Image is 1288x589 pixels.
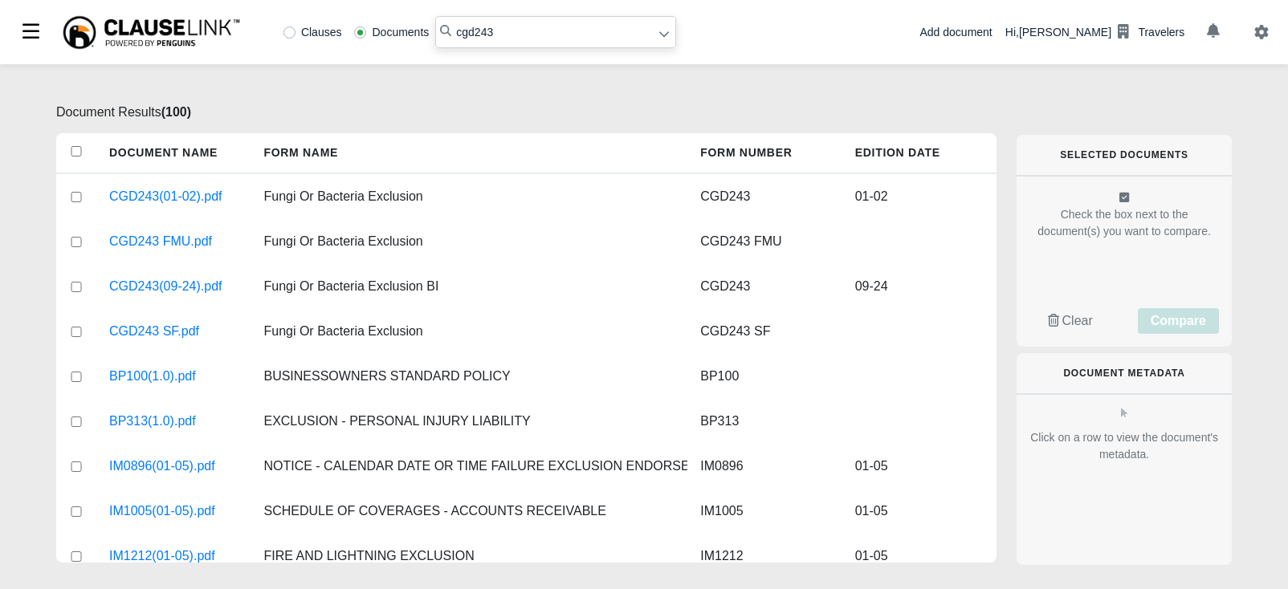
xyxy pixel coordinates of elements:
[1138,308,1219,334] button: Compare
[435,16,676,48] input: Search library...
[687,264,842,309] div: CGD243
[283,26,342,38] label: Clauses
[1029,206,1219,240] div: Check the box next to the document(s) you want to compare.
[687,489,842,534] div: IM1005
[109,232,212,251] a: CGD243 FMU.pdf
[687,309,842,354] div: CGD243 SF
[109,277,222,296] a: CGD243(09-24).pdf
[109,322,199,341] a: CGD243 SF.pdf
[1042,368,1206,379] h6: Document Metadata
[109,502,215,521] a: IM1005(01-05).pdf
[251,219,687,264] div: Fungi Or Bacteria Exclusion
[842,264,997,309] div: 09-24
[1151,314,1206,327] span: Compare
[251,354,687,399] div: BUSINESSOWNERS STANDARD POLICY
[687,534,842,579] div: IM1212
[842,489,997,534] div: 01-05
[109,457,215,476] a: IM0896(01-05).pdf
[1138,24,1184,41] div: Travelers
[109,367,196,386] a: BP100(1.0).pdf
[842,534,997,579] div: 01-05
[56,103,997,122] p: Document Results
[687,174,842,219] div: CGD243
[251,489,687,534] div: SCHEDULE OF COVERAGES - ACCOUNTS RECEIVABLE
[1029,308,1111,334] button: Clear
[109,546,215,566] a: IM1212(01-05).pdf
[842,133,997,173] h5: Edition Date
[1029,429,1219,463] div: Click on a row to view the document's metadata.
[687,219,842,264] div: CGD243 FMU
[251,264,687,309] div: Fungi Or Bacteria Exclusion BI
[842,444,997,489] div: 01-05
[251,174,687,219] div: Fungi Or Bacteria Exclusion
[1233,534,1272,573] iframe: Intercom live chat
[251,133,687,173] h5: Form Name
[687,133,842,173] h5: Form Number
[687,444,842,489] div: IM0896
[251,534,687,579] div: FIRE AND LIGHTNING EXCLUSION
[1062,314,1093,327] span: Clear
[1005,18,1184,46] div: Hi, [PERSON_NAME]
[96,133,251,173] h5: Document Name
[161,105,191,119] b: ( 100 )
[251,399,687,444] div: EXCLUSION - PERSONAL INJURY LIABILITY
[354,26,429,38] label: Documents
[251,444,687,489] div: NOTICE - CALENDAR DATE OR TIME FAILURE EXCLUSION ENDORSEMENT
[109,412,196,431] a: BP313(1.0).pdf
[919,24,992,41] div: Add document
[251,309,687,354] div: Fungi Or Bacteria Exclusion
[687,354,842,399] div: BP100
[1042,149,1206,160] h6: Selected Documents
[687,399,842,444] div: BP313
[61,14,242,51] img: ClauseLink
[109,187,222,206] a: CGD243(01-02).pdf
[842,174,997,219] div: 01-02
